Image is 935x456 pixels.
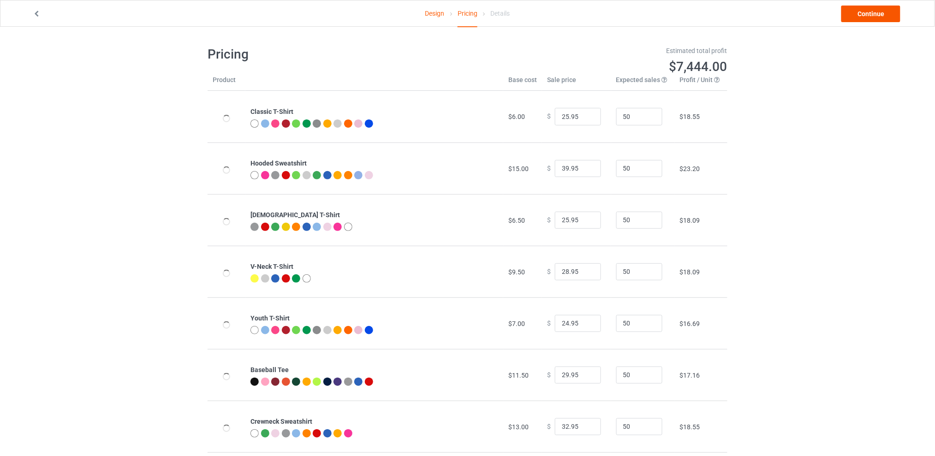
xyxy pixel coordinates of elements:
[250,366,289,373] b: Baseball Tee
[425,0,445,26] a: Design
[508,268,525,276] span: $9.50
[250,418,312,425] b: Crewneck Sweatshirt
[669,59,727,74] span: $7,444.00
[841,6,900,22] a: Continue
[680,320,700,327] span: $16.69
[675,75,727,91] th: Profit / Unit
[508,320,525,327] span: $7.00
[680,217,700,224] span: $18.09
[208,75,245,91] th: Product
[680,113,700,120] span: $18.55
[508,423,529,431] span: $13.00
[542,75,611,91] th: Sale price
[250,160,307,167] b: Hooded Sweatshirt
[547,320,551,327] span: $
[208,46,461,63] h1: Pricing
[508,372,529,379] span: $11.50
[458,0,477,27] div: Pricing
[547,113,551,120] span: $
[680,423,700,431] span: $18.55
[680,165,700,172] span: $23.20
[680,268,700,276] span: $18.09
[680,372,700,379] span: $17.16
[547,165,551,172] span: $
[490,0,510,26] div: Details
[508,217,525,224] span: $6.50
[250,314,290,322] b: Youth T-Shirt
[508,165,529,172] span: $15.00
[547,371,551,379] span: $
[250,211,340,219] b: [DEMOGRAPHIC_DATA] T-Shirt
[503,75,542,91] th: Base cost
[344,378,352,386] img: heather_texture.png
[250,263,293,270] b: V-Neck T-Shirt
[547,423,551,430] span: $
[474,46,728,55] div: Estimated total profit
[547,268,551,275] span: $
[250,108,293,115] b: Classic T-Shirt
[547,216,551,224] span: $
[611,75,675,91] th: Expected sales
[313,326,321,334] img: heather_texture.png
[508,113,525,120] span: $6.00
[313,119,321,128] img: heather_texture.png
